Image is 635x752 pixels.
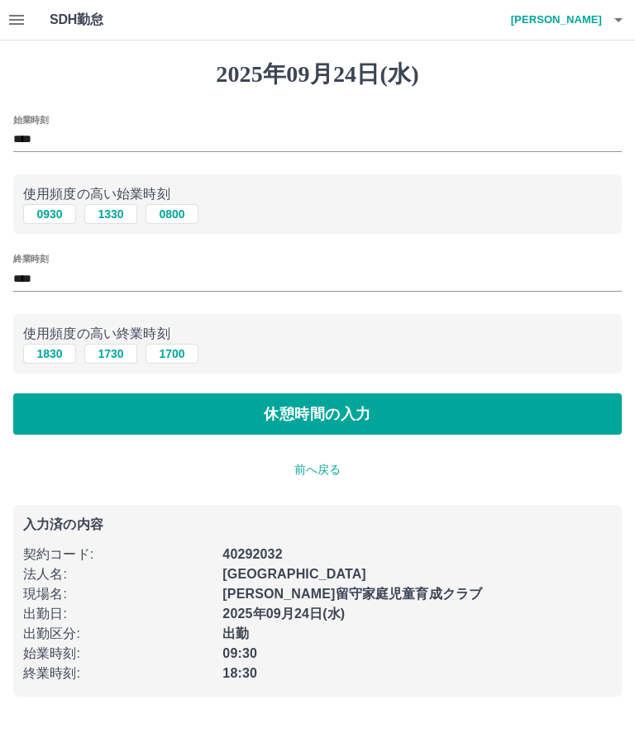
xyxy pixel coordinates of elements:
b: 2025年09月24日(水) [222,607,345,621]
p: 出勤区分 : [23,624,212,644]
p: 入力済の内容 [23,518,612,531]
p: 始業時刻 : [23,644,212,664]
h1: 2025年09月24日(水) [13,60,622,88]
button: 休憩時間の入力 [13,393,622,435]
button: 1730 [84,344,137,364]
label: 終業時刻 [13,253,48,265]
p: 法人名 : [23,564,212,584]
b: [GEOGRAPHIC_DATA] [222,567,366,581]
button: 0930 [23,204,76,224]
button: 0800 [146,204,198,224]
b: [PERSON_NAME]留守家庭児童育成クラブ [222,587,482,601]
button: 1700 [146,344,198,364]
b: 40292032 [222,547,282,561]
p: 使用頻度の高い終業時刻 [23,324,612,344]
p: 現場名 : [23,584,212,604]
button: 1330 [84,204,137,224]
p: 終業時刻 : [23,664,212,683]
b: 出勤 [222,626,249,640]
p: 使用頻度の高い始業時刻 [23,184,612,204]
label: 始業時刻 [13,113,48,126]
p: 契約コード : [23,545,212,564]
b: 18:30 [222,666,257,680]
b: 09:30 [222,646,257,660]
p: 前へ戻る [13,461,622,478]
button: 1830 [23,344,76,364]
p: 出勤日 : [23,604,212,624]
